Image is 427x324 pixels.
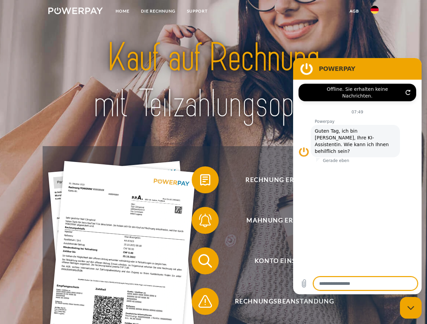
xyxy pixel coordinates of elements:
[181,5,213,17] a: SUPPORT
[400,297,422,319] iframe: Schaltfläche zum Öffnen des Messaging-Fensters; Konversation läuft
[201,166,367,193] span: Rechnung erhalten?
[201,247,367,274] span: Konto einsehen
[197,212,214,229] img: qb_bell.svg
[48,7,103,14] img: logo-powerpay-white.svg
[197,252,214,269] img: qb_search.svg
[192,247,367,274] button: Konto einsehen
[192,166,367,193] button: Rechnung erhalten?
[371,6,379,14] img: de
[192,288,367,315] button: Rechnungsbeanstandung
[344,5,365,17] a: agb
[201,207,367,234] span: Mahnung erhalten?
[135,5,181,17] a: DIE RECHNUNG
[197,171,214,188] img: qb_bill.svg
[65,32,362,129] img: title-powerpay_de.svg
[192,207,367,234] button: Mahnung erhalten?
[197,293,214,310] img: qb_warning.svg
[293,58,422,294] iframe: Messaging-Fenster
[201,288,367,315] span: Rechnungsbeanstandung
[110,5,135,17] a: Home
